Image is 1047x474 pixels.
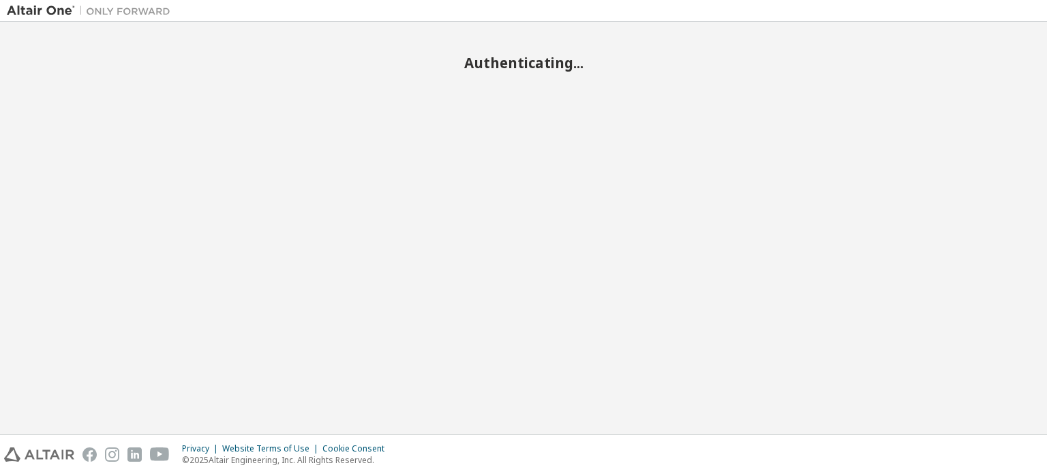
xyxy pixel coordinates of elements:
[182,454,393,466] p: © 2025 Altair Engineering, Inc. All Rights Reserved.
[105,447,119,462] img: instagram.svg
[82,447,97,462] img: facebook.svg
[150,447,170,462] img: youtube.svg
[182,443,222,454] div: Privacy
[4,447,74,462] img: altair_logo.svg
[7,54,1040,72] h2: Authenticating...
[7,4,177,18] img: Altair One
[322,443,393,454] div: Cookie Consent
[127,447,142,462] img: linkedin.svg
[222,443,322,454] div: Website Terms of Use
